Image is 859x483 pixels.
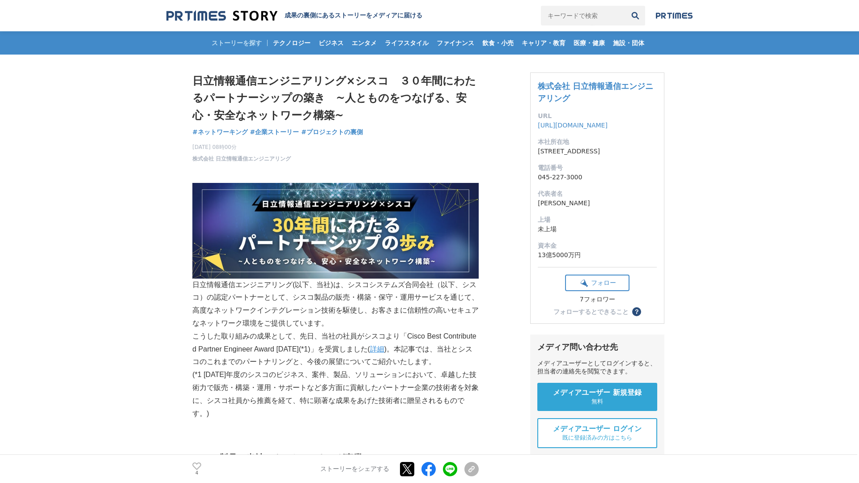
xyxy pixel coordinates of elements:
a: メディアユーザー 新規登録 無料 [537,383,657,411]
span: ？ [634,309,640,315]
span: 無料 [591,398,603,406]
dt: 本社所在地 [538,137,657,147]
a: テクノロジー [269,31,314,55]
img: thumbnail_291a6e60-8c83-11f0-9d6d-a329db0dd7a1.png [192,183,479,279]
a: ライフスタイル [381,31,432,55]
dd: [STREET_ADDRESS] [538,147,657,156]
dt: 資本金 [538,241,657,250]
a: [URL][DOMAIN_NAME] [538,122,608,129]
p: こうした取り組みの成果として、先日、当社の社員がシスコより「Cisco Best Contributed Partner Engineer Award [DATE](*1)」を受賞しました( )... [192,330,479,369]
a: #ネットワーキング [192,127,248,137]
a: 株式会社 日立情報通信エンジニアリング [538,81,653,103]
input: キーワードで検索 [541,6,625,25]
span: ビジネス [315,39,347,47]
span: 飲食・小売 [479,39,517,47]
dt: URL [538,111,657,121]
div: メディア問い合わせ先 [537,342,657,352]
a: 成果の裏側にあるストーリーをメディアに届ける 成果の裏側にあるストーリーをメディアに届ける [166,10,422,22]
p: 日立情報通信エンジニアリング(以下、当社)は、シスコシステムズ合同会社（以下、シスコ）の認定パートナーとして、シスコ製品の販売・構築・保守・運用サービスを通じて、高度なネットワークインテグレーシ... [192,183,479,330]
a: 医療・健康 [570,31,608,55]
h2: シスコ製品と当社のネットワーキング事業 [192,451,479,465]
dd: 045-227-3000 [538,173,657,182]
span: 既に登録済みの方はこちら [562,434,632,442]
span: メディアユーザー 新規登録 [553,388,642,398]
span: エンタメ [348,39,380,47]
span: メディアユーザー ログイン [553,424,642,434]
p: 4 [192,471,201,475]
a: #プロジェクトの裏側 [301,127,363,137]
button: 検索 [625,6,645,25]
a: ファイナンス [433,31,478,55]
dt: 上場 [538,215,657,225]
div: メディアユーザーとしてログインすると、担当者の連絡先を閲覧できます。 [537,360,657,376]
a: #企業ストーリー [250,127,299,137]
span: ファイナンス [433,39,478,47]
dt: 代表者名 [538,189,657,199]
button: ？ [632,307,641,316]
div: フォローするとできること [553,309,629,315]
a: エンタメ [348,31,380,55]
img: prtimes [656,12,693,19]
dd: 13億5000万円 [538,250,657,260]
span: 施設・団体 [609,39,648,47]
img: 成果の裏側にあるストーリーをメディアに届ける [166,10,277,22]
span: #プロジェクトの裏側 [301,128,363,136]
div: 7フォロワー [565,296,629,304]
h1: 日立情報通信エンジニアリング×シスコ ３０年間にわたるパートナーシップの築き ~人とものをつなげる、安心・安全なネットワーク構築~ [192,72,479,124]
a: メディアユーザー ログイン 既に登録済みの方はこちら [537,418,657,448]
span: [DATE] 08時00分 [192,143,291,151]
button: フォロー [565,275,629,291]
p: ストーリーをシェアする [320,465,389,473]
span: #企業ストーリー [250,128,299,136]
span: キャリア・教育 [518,39,569,47]
a: 施設・団体 [609,31,648,55]
a: ビジネス [315,31,347,55]
a: 詳細 [370,345,384,353]
span: 医療・健康 [570,39,608,47]
dd: 未上場 [538,225,657,234]
a: 飲食・小売 [479,31,517,55]
a: キャリア・教育 [518,31,569,55]
a: 株式会社 日立情報通信エンジニアリング [192,155,291,163]
h2: 成果の裏側にあるストーリーをメディアに届ける [285,12,422,20]
dd: [PERSON_NAME] [538,199,657,208]
p: (*1 [DATE]年度のシスコのビジネス、案件、製品、ソリューションにおいて、卓越した技術力で販売・構築・運用・サポートなど多方面に貢献したパートナー企業の技術者を対象に、シスコ社員から推薦を... [192,369,479,420]
span: テクノロジー [269,39,314,47]
span: ライフスタイル [381,39,432,47]
dt: 電話番号 [538,163,657,173]
span: #ネットワーキング [192,128,248,136]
